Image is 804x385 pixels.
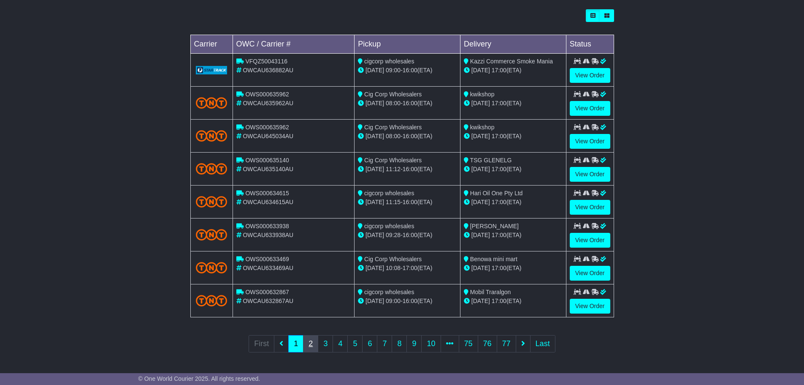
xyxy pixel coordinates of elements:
span: cigcorp wholesales [364,190,414,197]
div: - (ETA) [358,264,457,273]
a: View Order [570,299,610,314]
span: Cig Corp Wholesalers [364,256,422,262]
img: TNT_Domestic.png [196,163,227,175]
span: VFQZ50043116 [245,58,287,65]
span: [DATE] [471,232,490,238]
span: 08:00 [386,100,401,106]
div: (ETA) [464,198,563,207]
a: View Order [570,101,610,116]
div: - (ETA) [358,198,457,207]
a: 1 [288,335,303,352]
span: OWCAU633469AU [243,265,293,271]
span: 17:00 [492,100,506,106]
img: TNT_Domestic.png [196,130,227,142]
span: Cig Corp Wholesalers [364,124,422,131]
a: 75 [459,335,478,352]
span: OWS000633938 [245,223,289,229]
span: 16:00 [403,67,417,74]
span: OWS000635962 [245,124,289,131]
span: [DATE] [471,67,490,74]
td: OWC / Carrier # [233,35,355,54]
div: (ETA) [464,264,563,273]
span: OWCAU633938AU [243,232,293,238]
div: (ETA) [464,297,563,306]
td: Delivery [460,35,566,54]
img: TNT_Domestic.png [196,229,227,240]
div: (ETA) [464,165,563,174]
a: View Order [570,233,610,248]
div: (ETA) [464,66,563,75]
span: 09:00 [386,67,401,74]
span: OWS000633469 [245,256,289,262]
span: cigcorp wholesales [364,289,414,295]
span: Hari Oil One Pty Ltd [470,190,523,197]
span: TSG GLENELG [470,157,512,164]
span: cigcorp wholesales [364,223,414,229]
span: Cig Corp Wholesalers [364,91,422,98]
span: 11:15 [386,199,401,205]
a: 6 [362,335,377,352]
div: - (ETA) [358,99,457,108]
td: Carrier [190,35,233,54]
img: TNT_Domestic.png [196,295,227,306]
span: OWS000635962 [245,91,289,98]
span: OWS000634615 [245,190,289,197]
span: 09:28 [386,232,401,238]
span: [DATE] [365,199,384,205]
span: OWCAU635140AU [243,166,293,172]
a: View Order [570,167,610,182]
span: 17:00 [492,166,506,172]
a: 10 [421,335,441,352]
a: 76 [478,335,497,352]
span: 17:00 [492,199,506,205]
span: [DATE] [365,166,384,172]
span: 16:00 [403,232,417,238]
img: GetCarrierServiceLogo [196,66,227,74]
div: (ETA) [464,231,563,240]
span: OWCAU645034AU [243,133,293,139]
span: [PERSON_NAME] [470,223,519,229]
div: - (ETA) [358,132,457,141]
div: - (ETA) [358,231,457,240]
span: 17:00 [403,265,417,271]
span: 16:00 [403,166,417,172]
span: kwikshop [470,124,495,131]
span: OWCAU634615AU [243,199,293,205]
span: [DATE] [471,199,490,205]
span: [DATE] [365,265,384,271]
a: View Order [570,134,610,149]
span: 10:08 [386,265,401,271]
span: 16:00 [403,133,417,139]
span: Cig Corp Wholesalers [364,157,422,164]
span: 17:00 [492,298,506,304]
span: Benowa mini mart [470,256,517,262]
img: TNT_Domestic.png [196,196,227,208]
div: (ETA) [464,99,563,108]
span: [DATE] [365,133,384,139]
a: 7 [377,335,392,352]
span: [DATE] [471,298,490,304]
img: TNT_Domestic.png [196,262,227,273]
a: 77 [497,335,516,352]
span: 17:00 [492,67,506,74]
span: OWCAU636882AU [243,67,293,74]
div: - (ETA) [358,165,457,174]
span: OWS000635140 [245,157,289,164]
span: [DATE] [471,166,490,172]
span: OWCAU632867AU [243,298,293,304]
span: [DATE] [365,100,384,106]
span: [DATE] [471,100,490,106]
img: TNT_Domestic.png [196,97,227,109]
td: Pickup [355,35,460,54]
div: - (ETA) [358,66,457,75]
span: OWCAU635962AU [243,100,293,106]
span: 09:00 [386,298,401,304]
span: 17:00 [492,232,506,238]
span: Kazzi Commerce Smoke Mania [470,58,553,65]
span: [DATE] [365,232,384,238]
span: © One World Courier 2025. All rights reserved. [138,375,260,382]
a: 4 [333,335,348,352]
span: 16:00 [403,199,417,205]
a: 9 [406,335,422,352]
span: 16:00 [403,298,417,304]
